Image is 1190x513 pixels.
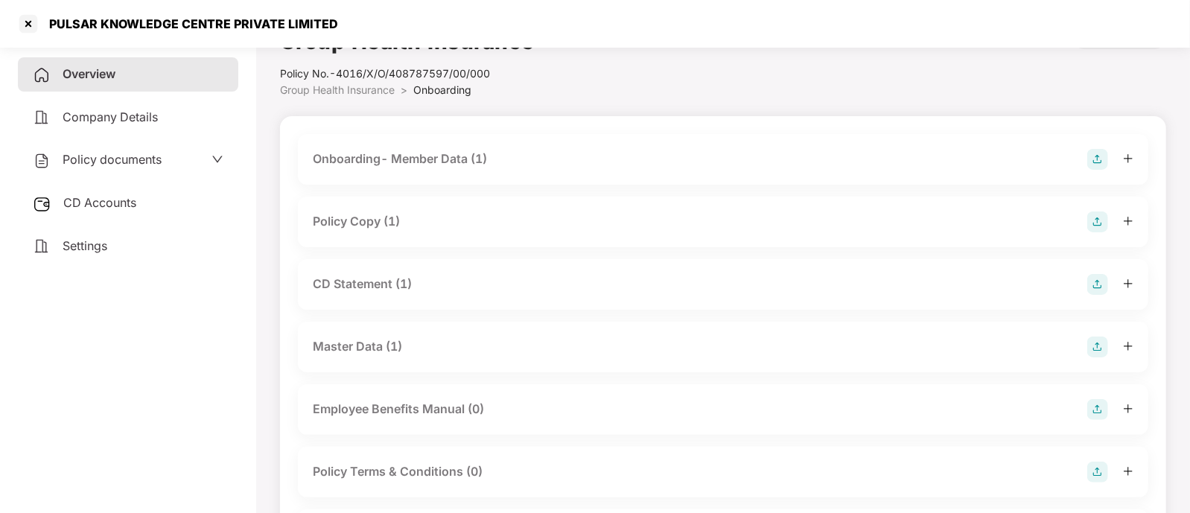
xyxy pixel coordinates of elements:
[1123,278,1133,289] span: plus
[1123,404,1133,414] span: plus
[1123,341,1133,351] span: plus
[1123,153,1133,164] span: plus
[413,83,471,96] span: Onboarding
[401,83,407,96] span: >
[63,195,136,210] span: CD Accounts
[313,212,400,231] div: Policy Copy (1)
[33,152,51,170] img: svg+xml;base64,PHN2ZyB4bWxucz0iaHR0cDovL3d3dy53My5vcmcvMjAwMC9zdmciIHdpZHRoPSIyNCIgaGVpZ2h0PSIyNC...
[313,275,412,293] div: CD Statement (1)
[33,195,51,213] img: svg+xml;base64,PHN2ZyB3aWR0aD0iMjUiIGhlaWdodD0iMjQiIHZpZXdCb3g9IjAgMCAyNSAyNCIgZmlsbD0ibm9uZSIgeG...
[63,66,115,81] span: Overview
[1087,337,1108,357] img: svg+xml;base64,PHN2ZyB4bWxucz0iaHR0cDovL3d3dy53My5vcmcvMjAwMC9zdmciIHdpZHRoPSIyOCIgaGVpZ2h0PSIyOC...
[33,66,51,84] img: svg+xml;base64,PHN2ZyB4bWxucz0iaHR0cDovL3d3dy53My5vcmcvMjAwMC9zdmciIHdpZHRoPSIyNCIgaGVpZ2h0PSIyNC...
[313,462,483,481] div: Policy Terms & Conditions (0)
[313,150,487,168] div: Onboarding- Member Data (1)
[1087,274,1108,295] img: svg+xml;base64,PHN2ZyB4bWxucz0iaHR0cDovL3d3dy53My5vcmcvMjAwMC9zdmciIHdpZHRoPSIyOCIgaGVpZ2h0PSIyOC...
[1123,216,1133,226] span: plus
[211,153,223,165] span: down
[63,109,158,124] span: Company Details
[63,238,107,253] span: Settings
[40,16,338,31] div: PULSAR KNOWLEDGE CENTRE PRIVATE LIMITED
[63,152,162,167] span: Policy documents
[313,400,484,418] div: Employee Benefits Manual (0)
[1087,462,1108,482] img: svg+xml;base64,PHN2ZyB4bWxucz0iaHR0cDovL3d3dy53My5vcmcvMjAwMC9zdmciIHdpZHRoPSIyOCIgaGVpZ2h0PSIyOC...
[313,337,402,356] div: Master Data (1)
[1123,466,1133,477] span: plus
[280,83,395,96] span: Group Health Insurance
[1087,211,1108,232] img: svg+xml;base64,PHN2ZyB4bWxucz0iaHR0cDovL3d3dy53My5vcmcvMjAwMC9zdmciIHdpZHRoPSIyOCIgaGVpZ2h0PSIyOC...
[33,109,51,127] img: svg+xml;base64,PHN2ZyB4bWxucz0iaHR0cDovL3d3dy53My5vcmcvMjAwMC9zdmciIHdpZHRoPSIyNCIgaGVpZ2h0PSIyNC...
[1087,149,1108,170] img: svg+xml;base64,PHN2ZyB4bWxucz0iaHR0cDovL3d3dy53My5vcmcvMjAwMC9zdmciIHdpZHRoPSIyOCIgaGVpZ2h0PSIyOC...
[280,66,535,82] div: Policy No.- 4016/X/O/408787597/00/000
[1087,399,1108,420] img: svg+xml;base64,PHN2ZyB4bWxucz0iaHR0cDovL3d3dy53My5vcmcvMjAwMC9zdmciIHdpZHRoPSIyOCIgaGVpZ2h0PSIyOC...
[33,238,51,255] img: svg+xml;base64,PHN2ZyB4bWxucz0iaHR0cDovL3d3dy53My5vcmcvMjAwMC9zdmciIHdpZHRoPSIyNCIgaGVpZ2h0PSIyNC...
